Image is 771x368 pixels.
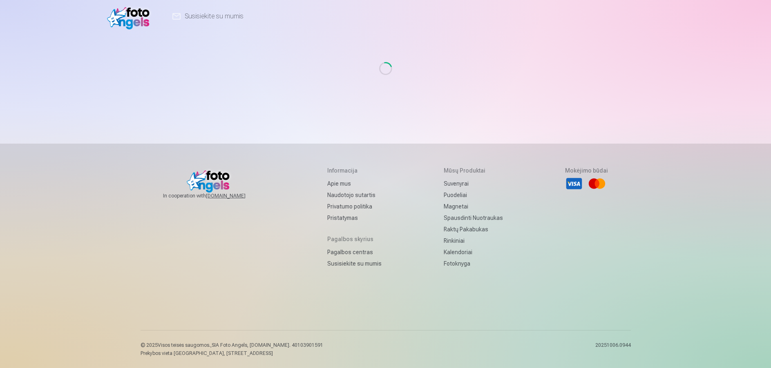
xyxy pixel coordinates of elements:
a: Puodeliai [444,189,503,201]
a: Raktų pakabukas [444,224,503,235]
a: Pristatymas [327,212,382,224]
a: Kalendoriai [444,246,503,258]
li: Mastercard [588,175,606,193]
a: Fotoknyga [444,258,503,269]
h5: Informacija [327,166,382,175]
p: © 2025 Visos teisės saugomos. , [141,342,323,348]
a: Susisiekite su mumis [327,258,382,269]
p: Prekybos vieta [GEOGRAPHIC_DATA], [STREET_ADDRESS] [141,350,323,357]
h5: Mokėjimo būdai [565,166,608,175]
a: Suvenyrai [444,178,503,189]
li: Visa [565,175,583,193]
a: Apie mus [327,178,382,189]
a: [DOMAIN_NAME] [206,193,265,199]
a: Magnetai [444,201,503,212]
img: /v1 [107,3,154,29]
a: Pagalbos centras [327,246,382,258]
p: 20251006.0944 [595,342,631,357]
span: SIA Foto Angels, [DOMAIN_NAME]. 40103901591 [212,342,323,348]
h5: Pagalbos skyrius [327,235,382,243]
h5: Mūsų produktai [444,166,503,175]
a: Spausdinti nuotraukas [444,212,503,224]
a: Privatumo politika [327,201,382,212]
span: In cooperation with [163,193,265,199]
a: Naudotojo sutartis [327,189,382,201]
a: Rinkiniai [444,235,503,246]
